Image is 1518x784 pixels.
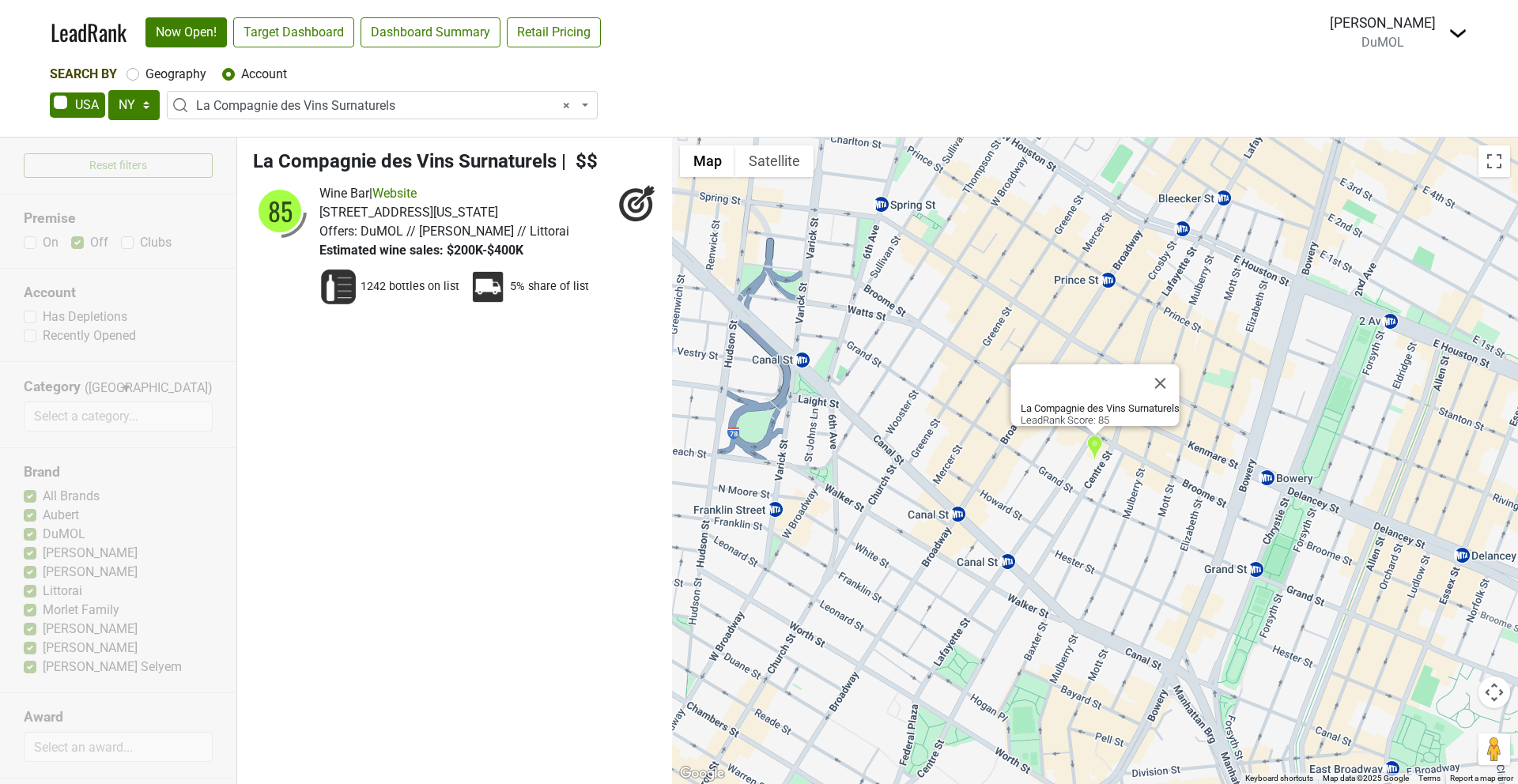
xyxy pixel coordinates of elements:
span: DuMOL [1361,35,1404,50]
button: Drag Pegman onto the map to open Street View [1478,733,1510,765]
button: Map camera controls [1478,677,1510,708]
span: 5% share of list [510,279,589,295]
img: Dropdown Menu [1448,24,1467,43]
img: Wine List [319,268,357,306]
span: La Compagnie des Vins Surnaturels [167,91,598,119]
span: Map data ©2025 Google [1323,774,1409,782]
span: DuMOL // [PERSON_NAME] // Littorai [361,224,569,239]
div: | [319,184,569,203]
button: Show satellite imagery [735,145,814,177]
button: Toggle fullscreen view [1478,145,1510,177]
span: Estimated wine sales: $200K-$400K [319,243,523,258]
span: Offers: [319,224,357,239]
a: Report a map error [1450,774,1513,782]
div: [PERSON_NAME] [1330,13,1436,33]
a: Retail Pricing [507,17,601,47]
span: [STREET_ADDRESS][US_STATE] [319,205,498,220]
img: Percent Distributor Share [469,268,507,306]
label: Geography [145,65,206,84]
img: quadrant_split.svg [253,184,307,238]
img: Google [676,763,728,784]
a: Now Open! [145,17,227,47]
a: Website [372,186,417,201]
div: LeadRank Score: 85 [1021,402,1180,426]
span: 1242 bottles on list [361,279,459,295]
a: Dashboard Summary [361,17,500,47]
label: Account [241,65,287,84]
span: La Compagnie des Vins Surnaturels [196,96,578,115]
div: La Compagnie des Vins Surnaturels [1086,435,1103,461]
span: La Compagnie des Vins Surnaturels [253,150,557,172]
a: Target Dashboard [233,17,354,47]
span: Remove all items [563,96,570,115]
a: Terms (opens in new tab) [1418,774,1441,782]
button: Show street map [680,145,735,177]
span: Wine Bar [319,186,369,201]
b: La Compagnie des Vins Surnaturels [1021,402,1180,414]
span: Search By [50,66,117,81]
a: LeadRank [51,16,126,49]
span: | $$ [561,150,598,172]
button: Keyboard shortcuts [1245,773,1313,784]
button: Close [1142,364,1180,402]
div: 85 [256,187,304,235]
a: Open this area in Google Maps (opens a new window) [676,763,728,784]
